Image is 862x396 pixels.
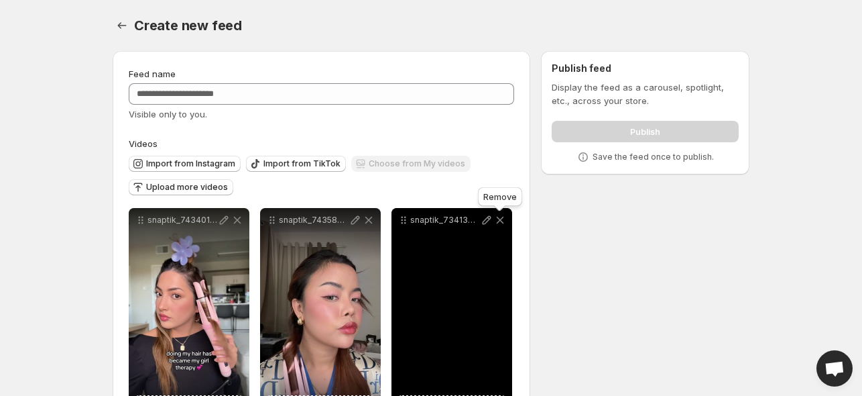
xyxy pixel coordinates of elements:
[129,156,241,172] button: Import from Instagram
[279,215,349,226] p: snaptik_7435876221436562709
[552,62,739,75] h2: Publish feed
[129,109,207,119] span: Visible only to you.
[246,156,346,172] button: Import from TikTok
[134,17,242,34] span: Create new feed
[146,182,228,193] span: Upload more videos
[410,215,480,226] p: snaptik_7341390963635539201
[552,81,739,107] p: Display the feed as a carousel, spotlight, etc., across your store.
[593,152,714,162] p: Save the feed once to publish.
[263,158,341,169] span: Import from TikTok
[147,215,217,226] p: snaptik_7434013436880751902_v2
[129,179,233,195] button: Upload more videos
[129,138,158,149] span: Videos
[816,350,853,387] a: Open chat
[113,16,131,35] button: Settings
[146,158,235,169] span: Import from Instagram
[129,68,176,79] span: Feed name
